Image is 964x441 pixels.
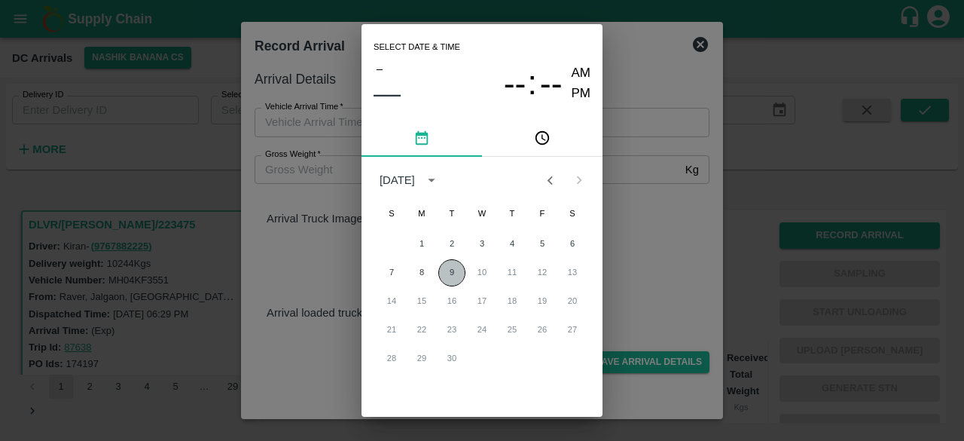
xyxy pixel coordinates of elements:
[374,78,401,109] button: ––
[499,199,526,229] span: Thursday
[438,231,465,258] button: 2
[559,231,586,258] button: 6
[408,199,435,229] span: Monday
[361,121,482,157] button: pick date
[374,59,386,78] button: –
[540,64,563,103] span: --
[535,166,564,194] button: Previous month
[572,63,591,84] button: AM
[408,231,435,258] button: 1
[572,84,591,104] button: PM
[504,64,526,103] span: --
[408,259,435,286] button: 8
[504,63,526,103] button: --
[482,121,602,157] button: pick time
[529,231,556,258] button: 5
[468,231,496,258] button: 3
[540,63,563,103] button: --
[438,259,465,286] button: 9
[378,199,405,229] span: Sunday
[419,168,444,192] button: calendar view is open, switch to year view
[559,199,586,229] span: Saturday
[374,36,460,59] span: Select date & time
[468,199,496,229] span: Wednesday
[438,199,465,229] span: Tuesday
[380,172,415,188] div: [DATE]
[529,199,556,229] span: Friday
[499,231,526,258] button: 4
[377,59,383,78] span: –
[378,259,405,286] button: 7
[527,63,536,103] span: :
